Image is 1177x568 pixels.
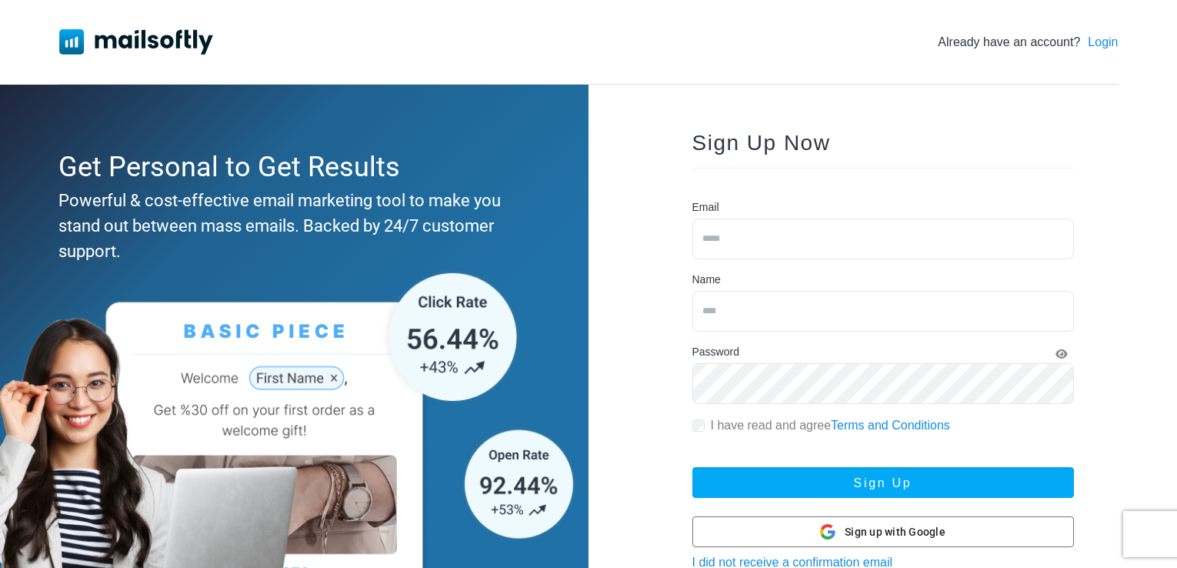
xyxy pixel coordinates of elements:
[831,419,950,432] a: Terms and Conditions
[1055,349,1068,359] i: Show Password
[938,33,1118,52] div: Already have an account?
[692,131,831,155] span: Sign Up Now
[58,188,523,264] div: Powerful & cost-effective email marketing tool to make you stand out between mass emails. Backed ...
[711,416,950,435] label: I have read and agree
[692,344,739,360] label: Password
[59,29,213,54] img: Mailsoftly
[1088,33,1118,52] a: Login
[692,516,1074,547] button: Sign up with Google
[58,146,523,188] div: Get Personal to Get Results
[845,524,945,540] span: Sign up with Google
[692,467,1074,498] button: Sign Up
[692,199,719,216] label: Email
[692,272,721,288] label: Name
